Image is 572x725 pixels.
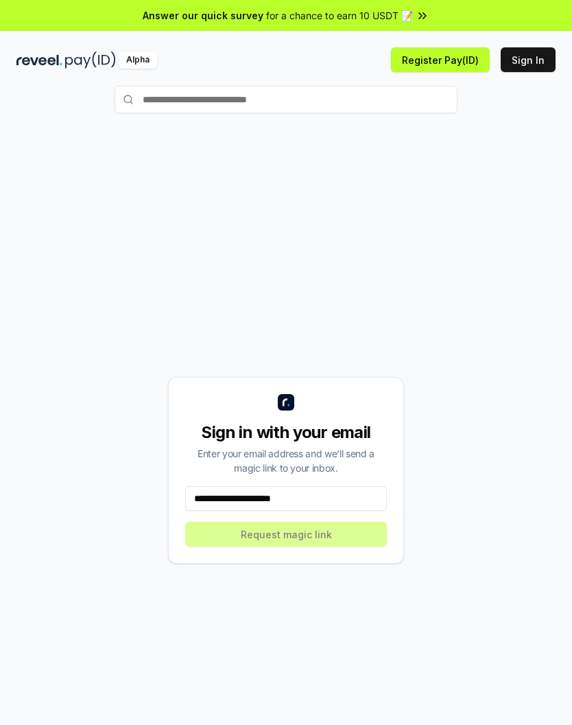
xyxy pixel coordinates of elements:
[185,446,387,475] div: Enter your email address and we’ll send a magic link to your inbox.
[185,422,387,444] div: Sign in with your email
[119,51,157,69] div: Alpha
[278,394,294,411] img: logo_small
[16,51,62,69] img: reveel_dark
[501,47,556,72] button: Sign In
[391,47,490,72] button: Register Pay(ID)
[266,8,413,23] span: for a chance to earn 10 USDT 📝
[143,8,263,23] span: Answer our quick survey
[65,51,116,69] img: pay_id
